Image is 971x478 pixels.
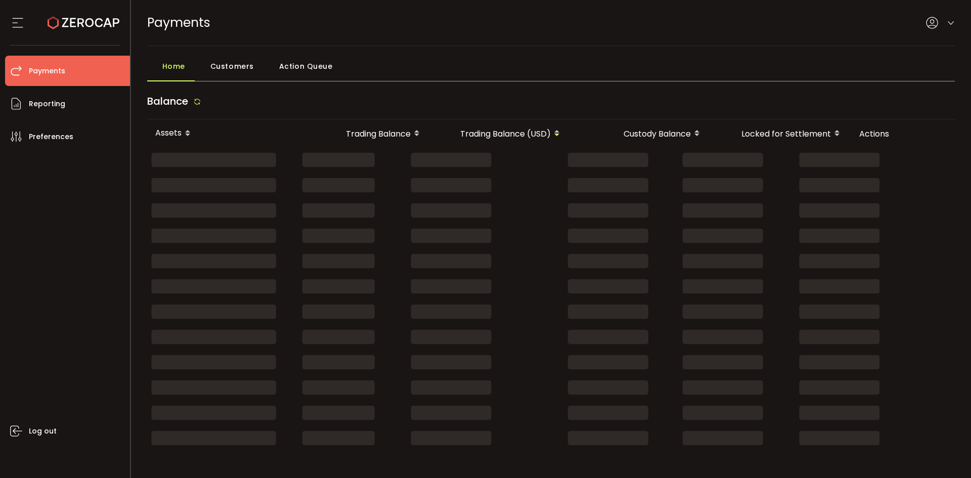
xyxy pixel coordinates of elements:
[147,14,210,31] span: Payments
[431,125,571,142] div: Trading Balance (USD)
[210,56,254,76] span: Customers
[279,56,333,76] span: Action Queue
[851,128,952,140] div: Actions
[29,97,65,111] span: Reporting
[29,129,73,144] span: Preferences
[162,56,185,76] span: Home
[147,94,188,108] span: Balance
[29,64,65,78] span: Payments
[304,125,431,142] div: Trading Balance
[147,125,304,142] div: Assets
[29,424,57,439] span: Log out
[711,125,851,142] div: Locked for Settlement
[571,125,711,142] div: Custody Balance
